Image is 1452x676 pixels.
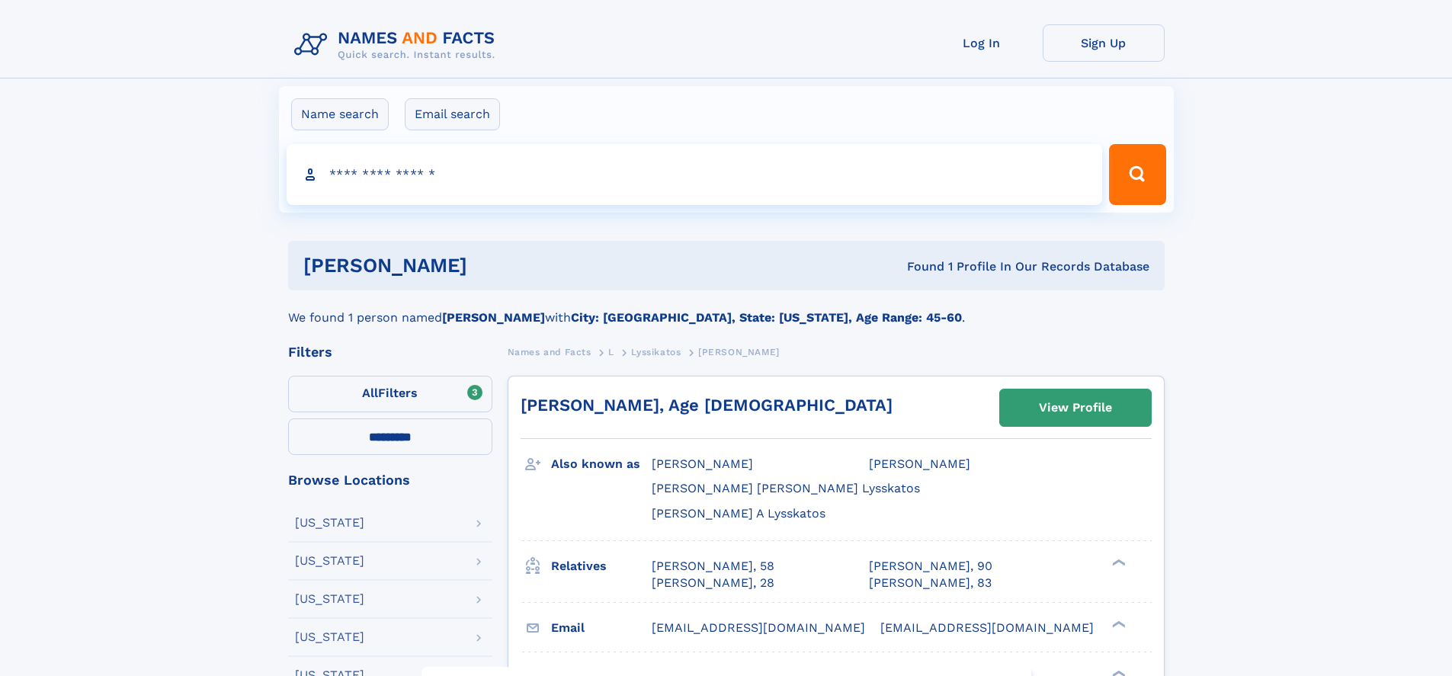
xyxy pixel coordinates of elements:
[303,256,688,275] h1: [PERSON_NAME]
[288,473,492,487] div: Browse Locations
[869,457,970,471] span: [PERSON_NAME]
[1109,144,1165,205] button: Search Button
[295,555,364,567] div: [US_STATE]
[608,347,614,357] span: L
[687,258,1149,275] div: Found 1 Profile In Our Records Database
[652,457,753,471] span: [PERSON_NAME]
[287,144,1103,205] input: search input
[1043,24,1165,62] a: Sign Up
[1108,619,1127,629] div: ❯
[508,342,591,361] a: Names and Facts
[698,347,780,357] span: [PERSON_NAME]
[551,451,652,477] h3: Also known as
[295,631,364,643] div: [US_STATE]
[551,553,652,579] h3: Relatives
[652,558,774,575] a: [PERSON_NAME], 58
[295,517,364,529] div: [US_STATE]
[291,98,389,130] label: Name search
[652,575,774,591] a: [PERSON_NAME], 28
[295,593,364,605] div: [US_STATE]
[921,24,1043,62] a: Log In
[631,342,681,361] a: Lyssikatos
[1000,389,1151,426] a: View Profile
[442,310,545,325] b: [PERSON_NAME]
[652,620,865,635] span: [EMAIL_ADDRESS][DOMAIN_NAME]
[288,290,1165,327] div: We found 1 person named with .
[551,615,652,641] h3: Email
[631,347,681,357] span: Lyssikatos
[652,481,920,495] span: [PERSON_NAME] [PERSON_NAME] Lysskatos
[869,575,992,591] a: [PERSON_NAME], 83
[880,620,1094,635] span: [EMAIL_ADDRESS][DOMAIN_NAME]
[521,396,893,415] a: [PERSON_NAME], Age [DEMOGRAPHIC_DATA]
[869,558,992,575] a: [PERSON_NAME], 90
[288,24,508,66] img: Logo Names and Facts
[1039,390,1112,425] div: View Profile
[652,506,825,521] span: [PERSON_NAME] A Lysskatos
[608,342,614,361] a: L
[405,98,500,130] label: Email search
[288,376,492,412] label: Filters
[571,310,962,325] b: City: [GEOGRAPHIC_DATA], State: [US_STATE], Age Range: 45-60
[1108,557,1127,567] div: ❯
[362,386,378,400] span: All
[288,345,492,359] div: Filters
